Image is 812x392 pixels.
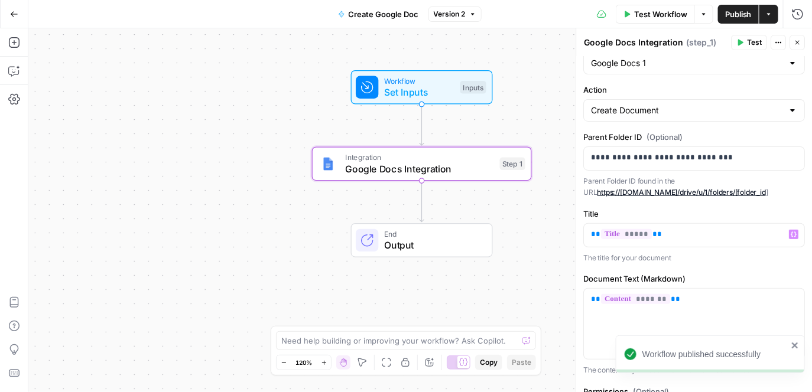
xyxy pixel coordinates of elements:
textarea: Google Docs Integration [584,37,684,48]
button: Test Workflow [616,5,694,24]
p: Parent Folder ID found in the URL ] [584,175,805,198]
label: Action [584,84,805,96]
label: Document Text (Markdown) [584,273,805,285]
button: Create Google Doc [331,5,426,24]
div: WorkflowSet InputsInputs [312,70,532,104]
button: close [791,341,800,350]
span: Google Docs Integration [345,162,494,176]
span: Test Workflow [634,8,687,20]
span: ( step_1 ) [687,37,717,48]
input: Create Document [592,104,784,116]
label: Title [584,208,805,220]
img: Instagram%20post%20-%201%201.png [321,156,335,171]
p: The title for your document [584,252,805,264]
span: (Optional) [647,131,683,143]
div: IntegrationGoogle Docs IntegrationStep 1 [312,147,532,181]
g: Edge from step_1 to end [420,181,424,222]
button: Publish [718,5,759,24]
p: The content of your document. You can use Markdown [584,364,805,376]
span: 120% [295,358,312,367]
div: Workflow published successfully [642,348,788,360]
span: Paste [512,357,531,368]
span: Test [748,37,762,48]
div: Step 1 [500,158,525,171]
a: https://[DOMAIN_NAME]/drive/u/1/folders/[folder_id [597,188,766,197]
span: Workflow [384,75,454,86]
button: Copy [475,355,502,370]
button: Test [732,35,768,50]
div: Inputs [460,81,486,94]
span: Integration [345,152,494,163]
span: Version 2 [434,9,466,19]
g: Edge from start to step_1 [420,104,424,145]
label: Parent Folder ID [584,131,805,143]
span: Output [384,238,480,252]
span: Set Inputs [384,85,454,99]
span: End [384,228,480,240]
input: Google Docs 1 [592,57,784,69]
span: Create Google Doc [349,8,419,20]
span: Publish [725,8,752,20]
div: EndOutput [312,223,532,257]
button: Version 2 [428,6,482,22]
button: Paste [507,355,536,370]
span: Copy [480,357,498,368]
